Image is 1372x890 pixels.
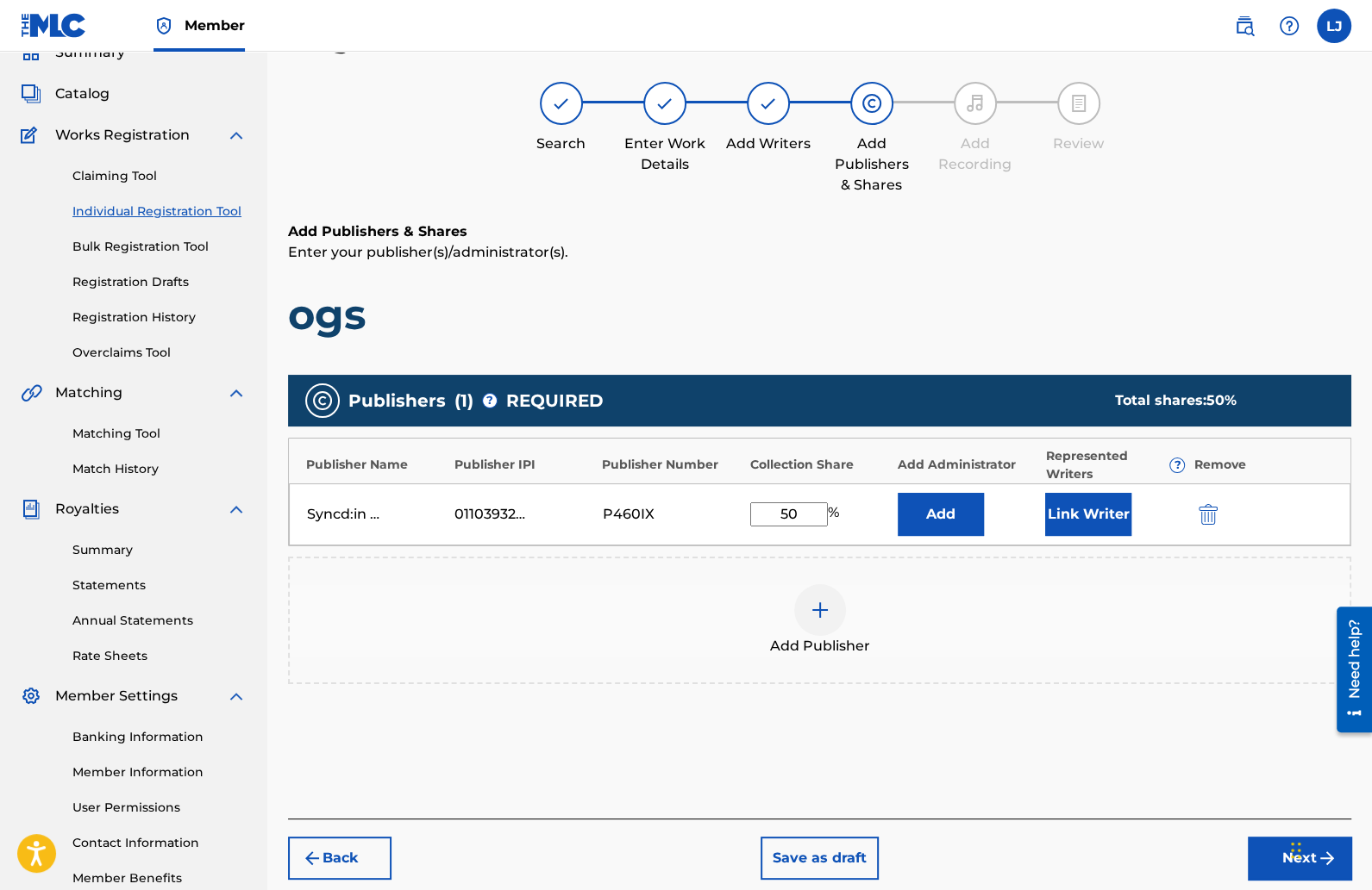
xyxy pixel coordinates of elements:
[21,84,110,104] a: CatalogCatalog
[1206,392,1237,408] span: 50 %
[1193,456,1333,474] div: Remove
[454,456,594,474] div: Publisher IPI
[72,425,247,443] a: Matching Tool
[55,84,110,104] span: Catalog
[1248,837,1351,880] button: Next
[1068,93,1089,114] img: step indicator icon for Review
[288,242,1351,263] p: Enter your publisher(s)/administrator(s).
[725,134,811,154] div: Add Writers
[1272,9,1306,43] div: Help
[932,134,1018,175] div: Add Recording
[306,456,446,474] div: Publisher Name
[302,848,323,868] img: 7ee5dd4eb1f8a8e3ef2f.svg
[1291,825,1301,876] div: Drag
[226,686,247,706] img: expand
[21,13,87,38] img: MLC Logo
[72,576,247,594] a: Statements
[21,42,125,63] a: SummarySummary
[1317,9,1351,43] div: User Menu
[21,125,43,146] img: Works Registration
[1227,9,1262,43] a: Public Search
[72,647,247,665] a: Rate Sheets
[72,541,247,559] a: Summary
[518,134,605,154] div: Search
[21,686,41,706] img: Member Settings
[1046,447,1186,483] div: Represented Writers
[1234,16,1255,36] img: search
[72,460,247,478] a: Match History
[185,16,245,35] span: Member
[72,202,247,221] a: Individual Registration Tool
[602,456,742,474] div: Publisher Number
[770,636,870,657] span: Add Publisher
[1324,601,1372,739] iframe: Resource Center
[288,837,392,880] button: Back
[153,16,174,36] img: Top Rightsholder
[226,383,247,403] img: expand
[1286,807,1372,890] iframe: Chat Widget
[72,344,247,362] a: Overclaims Tool
[861,93,882,114] img: step indicator icon for Add Publishers & Shares
[21,383,42,403] img: Matching
[72,308,247,327] a: Registration History
[898,493,984,536] button: Add
[288,221,1351,242] h6: Add Publishers & Shares
[1199,504,1218,525] img: 12a2ab48e56ec057fbd8.svg
[761,837,879,880] button: Save as draft
[655,93,675,114] img: step indicator icon for Enter Work Details
[829,134,915,196] div: Add Publishers & Shares
[1045,493,1131,536] button: Link Writer
[898,456,1037,474] div: Add Administrator
[226,499,247,520] img: expand
[55,125,190,146] span: Works Registration
[1170,458,1184,472] span: ?
[312,390,333,411] img: publishers
[226,125,247,146] img: expand
[72,238,247,256] a: Bulk Registration Tool
[21,42,41,63] img: Summary
[828,502,843,526] span: %
[72,167,247,185] a: Claiming Tool
[72,869,247,887] a: Member Benefits
[55,42,125,63] span: Summary
[288,289,1351,340] h1: ogs
[750,456,890,474] div: Collection Share
[55,686,178,706] span: Member Settings
[1279,16,1300,36] img: help
[622,134,708,175] div: Enter Work Details
[758,93,779,114] img: step indicator icon for Add Writers
[21,84,41,104] img: Catalog
[72,273,247,291] a: Registration Drafts
[1115,390,1317,411] div: Total shares:
[55,383,122,403] span: Matching
[454,388,473,414] span: ( 1 )
[506,388,604,414] span: REQUIRED
[72,763,247,781] a: Member Information
[348,388,446,414] span: Publishers
[72,612,247,630] a: Annual Statements
[965,93,986,114] img: step indicator icon for Add Recording
[72,799,247,817] a: User Permissions
[72,728,247,746] a: Banking Information
[810,600,830,620] img: add
[72,834,247,852] a: Contact Information
[483,394,497,408] span: ?
[21,499,41,520] img: Royalties
[1036,134,1122,154] div: Review
[55,499,119,520] span: Royalties
[551,93,572,114] img: step indicator icon for Search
